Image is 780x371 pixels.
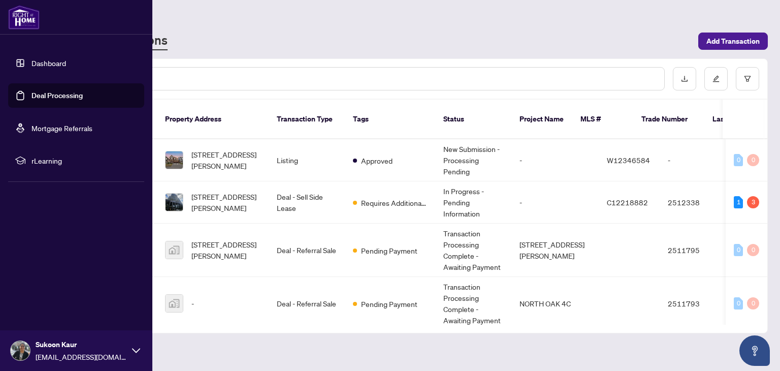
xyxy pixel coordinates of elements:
[166,241,183,259] img: thumbnail-img
[747,297,759,310] div: 0
[747,154,759,166] div: 0
[36,351,127,362] span: [EMAIL_ADDRESS][DOMAIN_NAME]
[660,277,731,330] td: 2511793
[361,197,427,208] span: Requires Additional Docs
[36,339,127,350] span: Sukoon Kaur
[706,33,760,49] span: Add Transaction
[673,67,696,90] button: download
[660,181,731,224] td: 2512338
[511,139,599,181] td: -
[191,298,194,309] span: -
[191,239,261,261] span: [STREET_ADDRESS][PERSON_NAME]
[607,156,650,165] span: W12346584
[511,277,599,330] td: NORTH OAK 4C
[361,245,417,256] span: Pending Payment
[712,75,720,82] span: edit
[31,58,66,68] a: Dashboard
[191,149,261,171] span: [STREET_ADDRESS][PERSON_NAME]
[744,75,751,82] span: filter
[31,155,137,166] span: rLearning
[31,123,92,133] a: Mortgage Referrals
[736,67,759,90] button: filter
[157,100,269,139] th: Property Address
[269,224,345,277] td: Deal - Referral Sale
[511,224,599,277] td: [STREET_ADDRESS][PERSON_NAME]
[166,151,183,169] img: thumbnail-img
[11,341,30,360] img: Profile Icon
[734,244,743,256] div: 0
[704,67,728,90] button: edit
[511,100,572,139] th: Project Name
[269,100,345,139] th: Transaction Type
[660,139,731,181] td: -
[734,297,743,310] div: 0
[435,181,511,224] td: In Progress - Pending Information
[747,244,759,256] div: 0
[681,75,688,82] span: download
[345,100,435,139] th: Tags
[739,335,770,366] button: Open asap
[166,295,183,312] img: thumbnail-img
[511,181,599,224] td: -
[633,100,704,139] th: Trade Number
[734,154,743,166] div: 0
[435,277,511,330] td: Transaction Processing Complete - Awaiting Payment
[698,33,768,50] button: Add Transaction
[31,91,83,100] a: Deal Processing
[734,196,743,208] div: 1
[660,224,731,277] td: 2511795
[435,139,511,181] td: New Submission - Processing Pending
[361,298,417,310] span: Pending Payment
[8,5,40,29] img: logo
[269,181,345,224] td: Deal - Sell Side Lease
[435,100,511,139] th: Status
[747,196,759,208] div: 3
[607,198,648,207] span: C12218882
[269,139,345,181] td: Listing
[435,224,511,277] td: Transaction Processing Complete - Awaiting Payment
[572,100,633,139] th: MLS #
[166,194,183,211] img: thumbnail-img
[361,155,393,166] span: Approved
[269,277,345,330] td: Deal - Referral Sale
[191,191,261,213] span: [STREET_ADDRESS][PERSON_NAME]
